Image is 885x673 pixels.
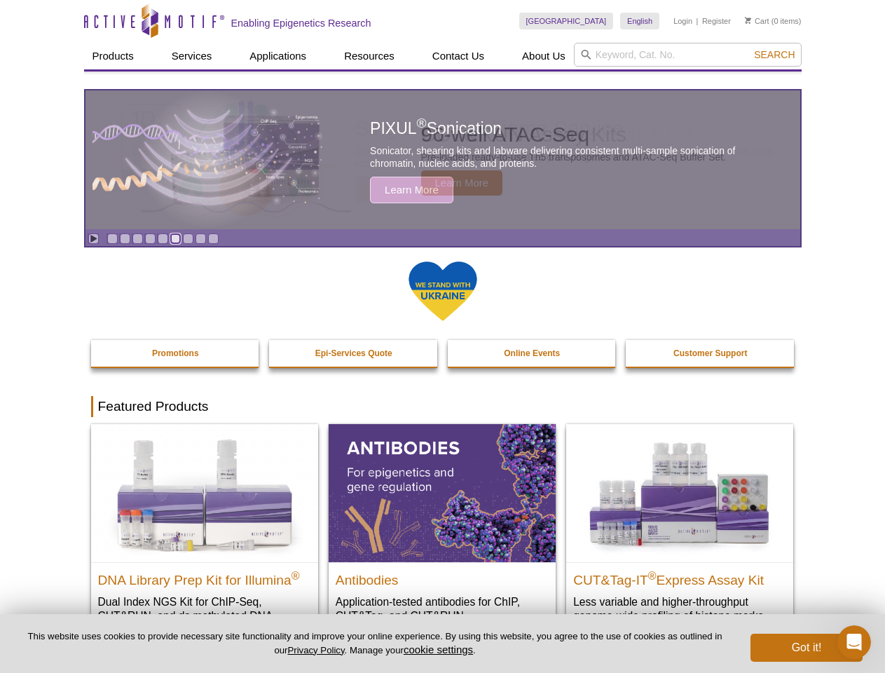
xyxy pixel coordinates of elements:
button: Got it! [750,634,863,662]
a: Go to slide 3 [132,233,143,244]
input: Keyword, Cat. No. [574,43,802,67]
a: DNA Library Prep Kit for Illumina DNA Library Prep Kit for Illumina® Dual Index NGS Kit for ChIP-... [91,424,318,651]
a: Promotions [91,340,261,367]
span: Learn More [370,177,453,203]
h2: Featured Products [91,396,795,417]
a: Contact Us [424,43,493,69]
a: Go to slide 5 [158,233,168,244]
strong: Epi-Services Quote [315,348,392,358]
sup: ® [417,116,427,131]
strong: Online Events [504,348,560,358]
a: CUT&Tag-IT® Express Assay Kit CUT&Tag-IT®Express Assay Kit Less variable and higher-throughput ge... [566,424,793,637]
img: PIXUL sonication [92,90,324,230]
p: This website uses cookies to provide necessary site functionality and improve your online experie... [22,630,727,657]
p: Dual Index NGS Kit for ChIP-Seq, CUT&RUN, and ds methylated DNA assays. [98,594,311,637]
a: English [620,13,659,29]
a: Go to slide 9 [208,233,219,244]
a: Customer Support [626,340,795,367]
a: Products [84,43,142,69]
strong: Promotions [152,348,199,358]
h2: Enabling Epigenetics Research [231,17,371,29]
sup: ® [291,569,300,581]
a: Cart [745,16,769,26]
li: | [697,13,699,29]
a: Go to slide 6 [170,233,181,244]
a: [GEOGRAPHIC_DATA] [519,13,614,29]
a: Resources [336,43,403,69]
a: Epi-Services Quote [269,340,439,367]
a: Services [163,43,221,69]
button: cookie settings [404,644,473,655]
span: Search [754,49,795,60]
img: All Antibodies [329,424,556,562]
h2: CUT&Tag-IT Express Assay Kit [573,566,786,587]
a: Privacy Policy [287,645,344,655]
a: Go to slide 4 [145,233,156,244]
a: Applications [241,43,315,69]
a: About Us [514,43,574,69]
a: Register [702,16,731,26]
iframe: Intercom live chat [837,625,871,659]
strong: Customer Support [673,348,747,358]
h2: Antibodies [336,566,549,587]
img: Your Cart [745,17,751,24]
p: Application-tested antibodies for ChIP, CUT&Tag, and CUT&RUN. [336,594,549,623]
h2: DNA Library Prep Kit for Illumina [98,566,311,587]
a: All Antibodies Antibodies Application-tested antibodies for ChIP, CUT&Tag, and CUT&RUN. [329,424,556,637]
a: Go to slide 1 [107,233,118,244]
a: Go to slide 2 [120,233,130,244]
img: We Stand With Ukraine [408,260,478,322]
p: Less variable and higher-throughput genome-wide profiling of histone marks​. [573,594,786,623]
button: Search [750,48,799,61]
span: PIXUL Sonication [370,119,502,137]
article: PIXUL Sonication [85,90,800,229]
sup: ® [648,569,657,581]
img: DNA Library Prep Kit for Illumina [91,424,318,562]
a: PIXUL sonication PIXUL®Sonication Sonicator, shearing kits and labware delivering consistent mult... [85,90,800,229]
a: Online Events [448,340,617,367]
li: (0 items) [745,13,802,29]
a: Go to slide 7 [183,233,193,244]
a: Go to slide 8 [195,233,206,244]
a: Toggle autoplay [88,233,99,244]
a: Login [673,16,692,26]
img: CUT&Tag-IT® Express Assay Kit [566,424,793,562]
p: Sonicator, shearing kits and labware delivering consistent multi-sample sonication of chromatin, ... [370,144,768,170]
